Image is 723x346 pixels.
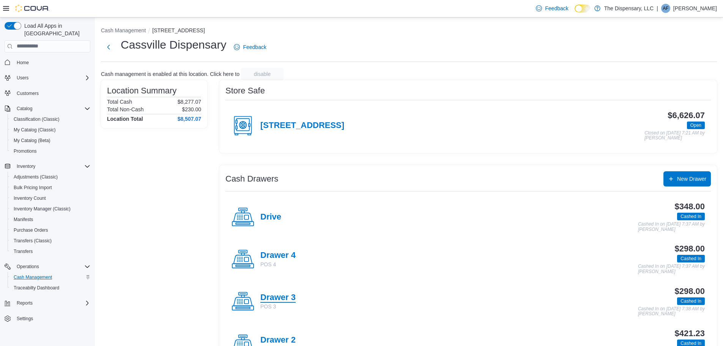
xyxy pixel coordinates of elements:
[178,99,201,105] p: $8,277.07
[17,300,33,306] span: Reports
[8,125,93,135] button: My Catalog (Classic)
[17,106,32,112] span: Catalog
[11,204,90,213] span: Inventory Manager (Classic)
[11,283,90,292] span: Traceabilty Dashboard
[8,172,93,182] button: Adjustments (Classic)
[14,248,33,254] span: Transfers
[101,39,116,55] button: Next
[663,171,711,186] button: New Drawer
[260,261,296,268] p: POS 4
[11,247,36,256] a: Transfers
[680,213,701,220] span: Cashed In
[14,58,90,67] span: Home
[690,122,701,129] span: Open
[14,89,42,98] a: Customers
[260,293,296,303] h4: Drawer 3
[260,251,296,261] h4: Drawer 4
[260,303,296,310] p: POS 3
[14,314,36,323] a: Settings
[11,194,90,203] span: Inventory Count
[14,185,52,191] span: Bulk Pricing Import
[677,175,706,183] span: New Drawer
[260,335,296,345] h4: Drawer 2
[14,262,42,271] button: Operations
[604,4,654,13] p: The Dispensary, LLC
[14,274,52,280] span: Cash Management
[241,68,284,80] button: disable
[231,39,269,55] a: Feedback
[11,115,63,124] a: Classification (Classic)
[11,194,49,203] a: Inventory Count
[14,227,48,233] span: Purchase Orders
[152,27,205,33] button: [STREET_ADDRESS]
[8,182,93,193] button: Bulk Pricing Import
[101,71,239,77] p: Cash management is enabled at this location. Click here to
[11,273,55,282] a: Cash Management
[101,27,717,36] nav: An example of EuiBreadcrumbs
[17,316,33,322] span: Settings
[2,57,93,68] button: Home
[675,244,705,253] h3: $298.00
[638,222,705,232] p: Cashed In on [DATE] 7:37 AM by [PERSON_NAME]
[657,4,658,13] p: |
[11,183,55,192] a: Bulk Pricing Import
[11,273,90,282] span: Cash Management
[11,204,74,213] a: Inventory Manager (Classic)
[17,60,29,66] span: Home
[182,106,201,112] p: $230.00
[101,27,146,33] button: Cash Management
[14,116,60,122] span: Classification (Classic)
[17,90,39,96] span: Customers
[8,146,93,156] button: Promotions
[11,147,90,156] span: Promotions
[8,272,93,283] button: Cash Management
[644,131,705,141] p: Closed on [DATE] 7:21 AM by [PERSON_NAME]
[677,297,705,305] span: Cashed In
[107,86,176,95] h3: Location Summary
[675,202,705,211] h3: $348.00
[11,215,36,224] a: Manifests
[2,161,93,172] button: Inventory
[8,214,93,225] button: Manifests
[575,5,591,13] input: Dark Mode
[260,212,281,222] h4: Drive
[533,1,571,16] a: Feedback
[225,174,278,183] h3: Cash Drawers
[11,125,59,134] a: My Catalog (Classic)
[11,136,54,145] a: My Catalog (Beta)
[11,172,90,182] span: Adjustments (Classic)
[11,236,55,245] a: Transfers (Classic)
[107,106,144,112] h6: Total Non-Cash
[5,54,90,344] nav: Complex example
[8,193,93,204] button: Inventory Count
[225,86,265,95] h3: Store Safe
[14,162,38,171] button: Inventory
[663,4,668,13] span: AF
[8,283,93,293] button: Traceabilty Dashboard
[17,264,39,270] span: Operations
[14,238,52,244] span: Transfers (Classic)
[2,88,93,99] button: Customers
[11,236,90,245] span: Transfers (Classic)
[14,299,36,308] button: Reports
[11,215,90,224] span: Manifests
[14,195,46,201] span: Inventory Count
[260,121,344,131] h4: [STREET_ADDRESS]
[11,172,61,182] a: Adjustments (Classic)
[8,235,93,246] button: Transfers (Classic)
[14,206,71,212] span: Inventory Manager (Classic)
[14,299,90,308] span: Reports
[680,255,701,262] span: Cashed In
[11,147,40,156] a: Promotions
[8,114,93,125] button: Classification (Classic)
[675,287,705,296] h3: $298.00
[11,226,51,235] a: Purchase Orders
[107,99,132,105] h6: Total Cash
[11,226,90,235] span: Purchase Orders
[2,261,93,272] button: Operations
[8,204,93,214] button: Inventory Manager (Classic)
[14,73,90,82] span: Users
[2,298,93,308] button: Reports
[14,148,37,154] span: Promotions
